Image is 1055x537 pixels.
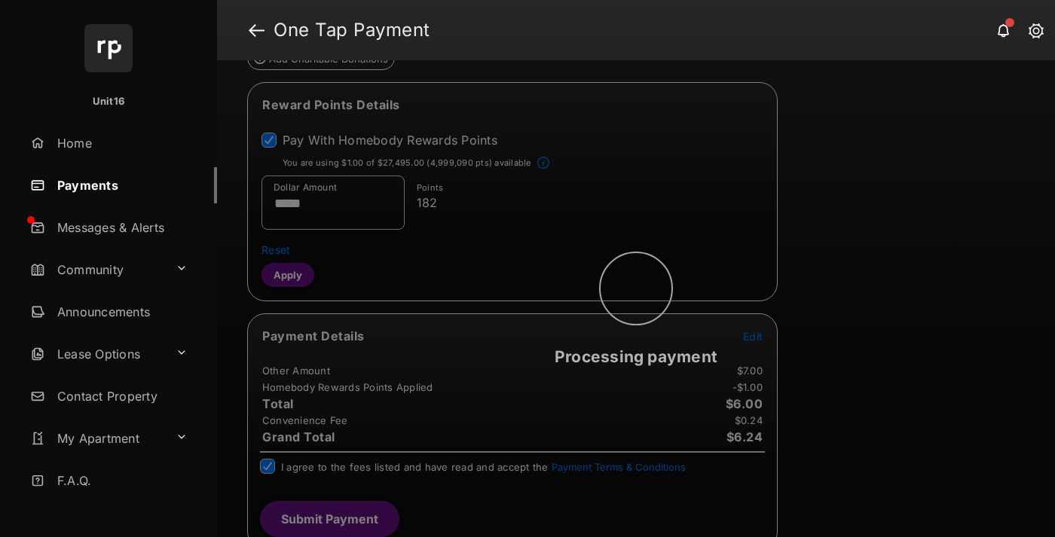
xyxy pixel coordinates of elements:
[24,294,217,330] a: Announcements
[274,21,430,39] strong: One Tap Payment
[24,167,217,203] a: Payments
[24,336,170,372] a: Lease Options
[24,209,217,246] a: Messages & Alerts
[24,252,170,288] a: Community
[84,24,133,72] img: svg+xml;base64,PHN2ZyB4bWxucz0iaHR0cDovL3d3dy53My5vcmcvMjAwMC9zdmciIHdpZHRoPSI2NCIgaGVpZ2h0PSI2NC...
[24,420,170,456] a: My Apartment
[555,347,717,366] span: Processing payment
[93,94,125,109] p: Unit16
[24,125,217,161] a: Home
[24,462,217,499] a: F.A.Q.
[24,378,217,414] a: Contact Property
